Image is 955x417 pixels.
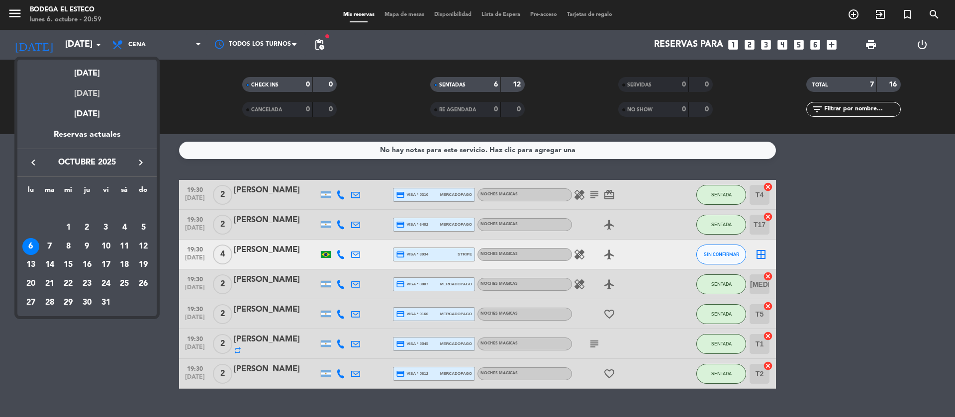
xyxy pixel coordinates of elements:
[135,275,152,292] div: 26
[96,293,115,312] td: 31 de octubre de 2025
[41,238,58,255] div: 7
[115,184,134,200] th: sábado
[59,255,78,274] td: 15 de octubre de 2025
[97,256,114,273] div: 17
[134,218,153,237] td: 5 de octubre de 2025
[78,274,96,293] td: 23 de octubre de 2025
[79,275,95,292] div: 23
[134,255,153,274] td: 19 de octubre de 2025
[27,157,39,168] i: keyboard_arrow_left
[41,275,58,292] div: 21
[22,256,39,273] div: 13
[24,156,42,169] button: keyboard_arrow_left
[40,184,59,200] th: martes
[59,293,78,312] td: 29 de octubre de 2025
[135,256,152,273] div: 19
[116,219,133,236] div: 4
[135,219,152,236] div: 5
[116,275,133,292] div: 25
[134,184,153,200] th: domingo
[97,238,114,255] div: 10
[60,238,77,255] div: 8
[79,238,95,255] div: 9
[116,256,133,273] div: 18
[60,219,77,236] div: 1
[97,275,114,292] div: 24
[135,157,147,168] i: keyboard_arrow_right
[78,218,96,237] td: 2 de octubre de 2025
[135,238,152,255] div: 12
[78,255,96,274] td: 16 de octubre de 2025
[59,274,78,293] td: 22 de octubre de 2025
[60,275,77,292] div: 22
[40,293,59,312] td: 28 de octubre de 2025
[134,237,153,256] td: 12 de octubre de 2025
[79,256,95,273] div: 16
[96,237,115,256] td: 10 de octubre de 2025
[96,218,115,237] td: 3 de octubre de 2025
[79,219,95,236] div: 2
[60,294,77,311] div: 29
[42,156,132,169] span: octubre 2025
[115,274,134,293] td: 25 de octubre de 2025
[97,294,114,311] div: 31
[21,293,40,312] td: 27 de octubre de 2025
[21,184,40,200] th: lunes
[21,237,40,256] td: 6 de octubre de 2025
[96,255,115,274] td: 17 de octubre de 2025
[115,237,134,256] td: 11 de octubre de 2025
[59,184,78,200] th: miércoles
[78,184,96,200] th: jueves
[41,294,58,311] div: 28
[17,100,157,128] div: [DATE]
[22,238,39,255] div: 6
[115,218,134,237] td: 4 de octubre de 2025
[96,274,115,293] td: 24 de octubre de 2025
[78,237,96,256] td: 9 de octubre de 2025
[115,255,134,274] td: 18 de octubre de 2025
[59,218,78,237] td: 1 de octubre de 2025
[97,219,114,236] div: 3
[96,184,115,200] th: viernes
[21,274,40,293] td: 20 de octubre de 2025
[21,199,153,218] td: OCT.
[79,294,95,311] div: 30
[22,294,39,311] div: 27
[59,237,78,256] td: 8 de octubre de 2025
[17,60,157,80] div: [DATE]
[132,156,150,169] button: keyboard_arrow_right
[41,256,58,273] div: 14
[17,80,157,100] div: [DATE]
[40,274,59,293] td: 21 de octubre de 2025
[40,255,59,274] td: 14 de octubre de 2025
[134,274,153,293] td: 26 de octubre de 2025
[22,275,39,292] div: 20
[116,238,133,255] div: 11
[17,128,157,149] div: Reservas actuales
[78,293,96,312] td: 30 de octubre de 2025
[21,255,40,274] td: 13 de octubre de 2025
[40,237,59,256] td: 7 de octubre de 2025
[60,256,77,273] div: 15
